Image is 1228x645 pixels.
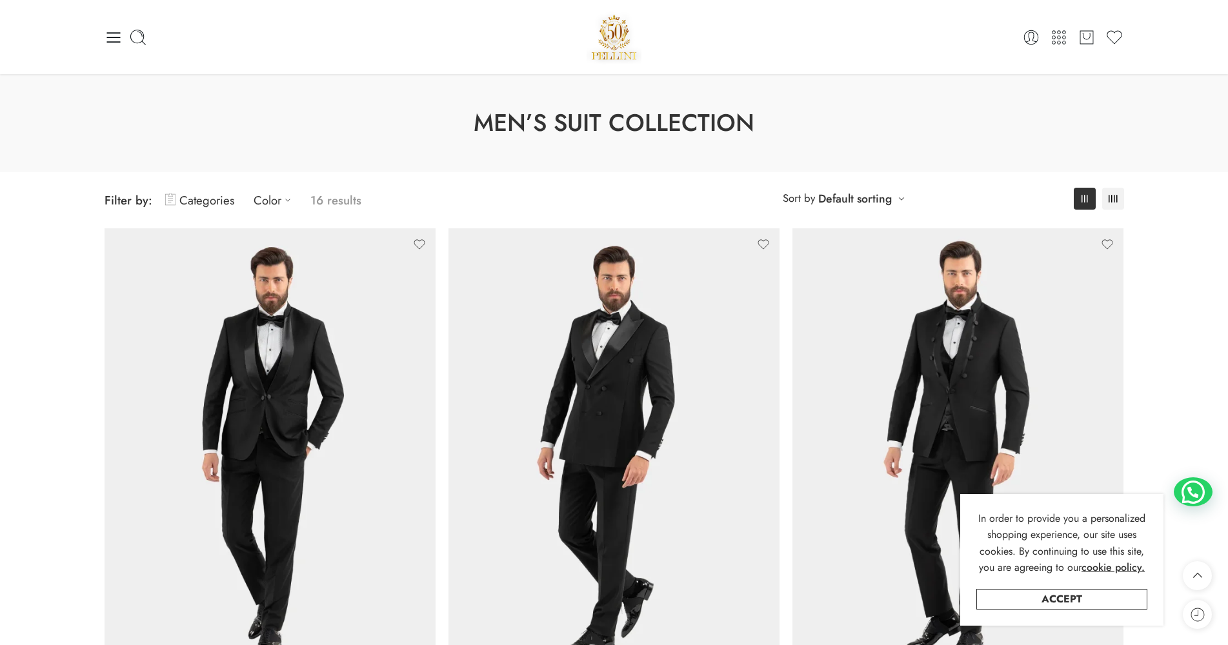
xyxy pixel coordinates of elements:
[1022,28,1040,46] a: Login / Register
[783,188,815,209] span: Sort by
[254,185,297,215] a: Color
[976,589,1147,610] a: Accept
[1082,559,1145,576] a: cookie policy.
[818,190,892,208] a: Default sorting
[587,10,642,64] img: Pellini
[978,511,1145,575] span: In order to provide you a personalized shopping experience, our site uses cookies. By continuing ...
[587,10,642,64] a: Pellini -
[105,192,152,209] span: Filter by:
[32,106,1196,140] h1: Men’s Suit Collection
[1105,28,1123,46] a: Wishlist
[165,185,234,215] a: Categories
[310,185,361,215] p: 16 results
[1078,28,1096,46] a: Cart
